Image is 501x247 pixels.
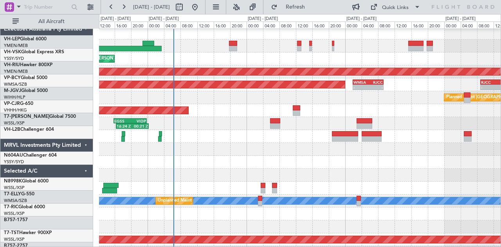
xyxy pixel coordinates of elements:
a: WMSA/SZB [4,198,27,204]
a: WSSL/XSP [4,211,25,216]
span: VH-LEP [4,37,20,41]
div: 08:00 [279,22,296,29]
div: 20:00 [230,22,247,29]
div: 16:00 [115,22,131,29]
div: 12:00 [296,22,312,29]
a: VHHH/HKG [4,107,27,113]
div: 04:00 [164,22,180,29]
span: N604AU [4,153,23,158]
a: WMSA/SZB [4,81,27,87]
span: T7-TST [4,231,19,235]
button: All Aircraft [9,15,85,28]
button: Quick Links [366,1,424,13]
div: [DATE] - [DATE] [346,16,377,22]
span: VH-L2B [4,127,20,132]
input: Trip Number [24,1,69,13]
div: 04:00 [263,22,279,29]
div: [DATE] - [DATE] [101,16,131,22]
div: 04:00 [362,22,378,29]
a: WSSL/XSP [4,236,25,242]
span: VH-RIU [4,63,20,67]
div: - [481,85,496,90]
a: VH-L2BChallenger 604 [4,127,54,132]
a: WSSL/XSP [4,120,25,126]
a: YSSY/SYD [4,159,24,165]
div: 16:00 [312,22,329,29]
a: N604AUChallenger 604 [4,153,57,158]
a: YMEN/MEB [4,43,28,49]
a: VP-CJRG-650 [4,101,33,106]
a: WSSL/XSP [4,185,25,191]
a: T7-ELLYG-550 [4,192,34,197]
div: 08:00 [477,22,494,29]
div: 20:00 [428,22,444,29]
div: VIDP [130,119,146,123]
div: 20:00 [131,22,148,29]
div: - [368,85,383,90]
div: [DATE] - [DATE] [149,16,179,22]
div: 08:00 [180,22,197,29]
div: 00:00 [444,22,461,29]
a: T7-RICGlobal 6000 [4,205,45,209]
div: 00:00 [247,22,263,29]
div: 16:24 Z [117,124,132,128]
div: RJCC [368,80,383,85]
div: Quick Links [382,4,409,12]
a: YSSY/SYD [4,56,24,61]
div: - [353,85,368,90]
a: VH-LEPGlobal 6000 [4,37,47,41]
div: 08:00 [378,22,395,29]
span: T7-ELLY [4,192,21,197]
div: WMSA [353,80,368,85]
a: YMEN/MEB [4,69,28,74]
span: [DATE] - [DATE] [133,4,170,11]
a: N8998KGlobal 6000 [4,179,49,184]
div: 12:00 [395,22,411,29]
a: T7-TSTHawker 900XP [4,231,52,235]
div: EGSS [114,119,130,123]
span: Refresh [279,4,312,10]
div: 00:00 [148,22,164,29]
div: [DATE] - [DATE] [445,16,476,22]
span: M-JGVJ [4,88,21,93]
a: VH-RIUHawker 800XP [4,63,52,67]
span: T7-RIC [4,205,18,209]
span: N8998K [4,179,22,184]
a: WIHH/HLP [4,94,25,100]
a: T7-[PERSON_NAME]Global 7500 [4,114,76,119]
div: 16:00 [214,22,230,29]
button: Refresh [267,1,314,13]
div: 04:00 [461,22,477,29]
span: B757-1 [4,218,20,222]
div: 12:00 [197,22,214,29]
a: M-JGVJGlobal 5000 [4,88,48,93]
div: 12:00 [98,22,115,29]
div: 00:21 Z [132,124,148,128]
div: RJCC [481,80,496,85]
span: VP-CJR [4,101,20,106]
span: All Aircraft [20,19,83,24]
a: B757-1757 [4,218,28,222]
span: T7-[PERSON_NAME] [4,114,49,119]
div: Unplanned Maint [GEOGRAPHIC_DATA] (Sultan [PERSON_NAME] [PERSON_NAME] - Subang) [158,195,346,207]
a: VP-BCYGlobal 5000 [4,76,47,80]
a: VH-VSKGlobal Express XRS [4,50,64,54]
span: VP-BCY [4,76,21,80]
div: [DATE] - [DATE] [248,16,278,22]
div: 16:00 [411,22,428,29]
div: 20:00 [329,22,345,29]
span: VH-VSK [4,50,21,54]
div: 00:00 [345,22,362,29]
